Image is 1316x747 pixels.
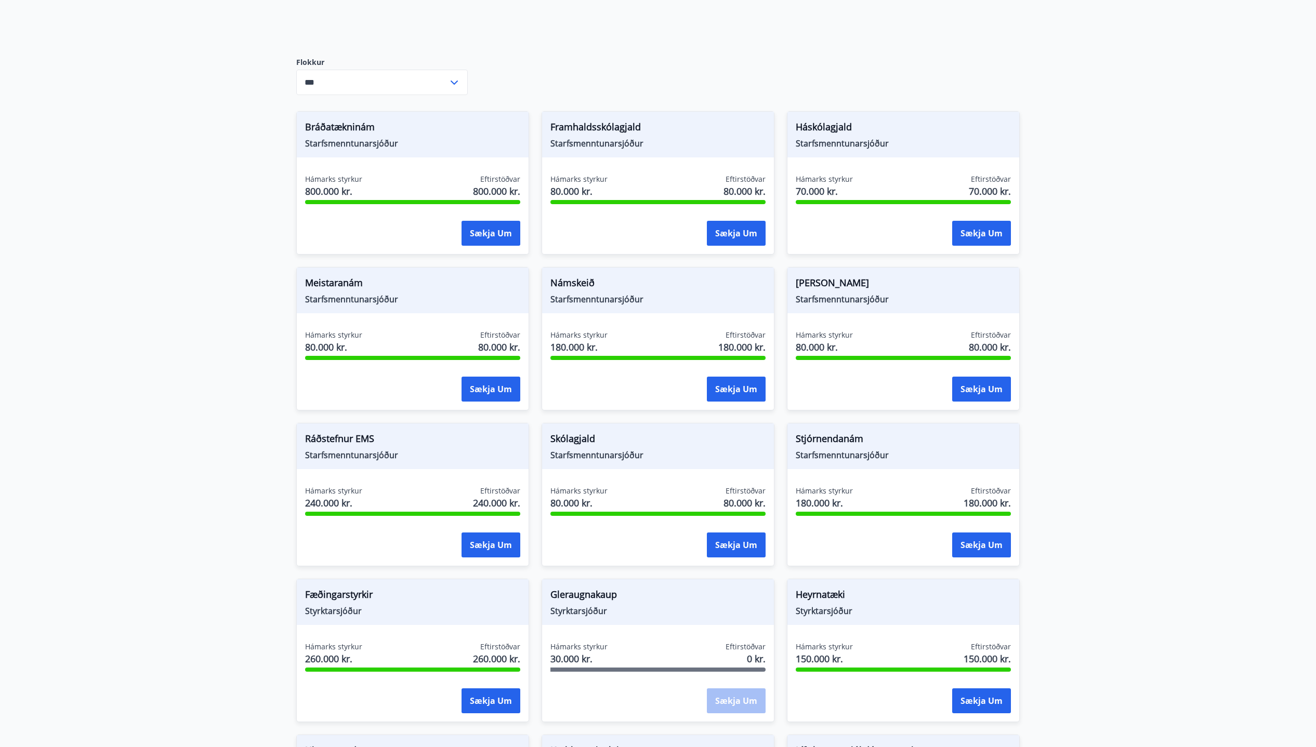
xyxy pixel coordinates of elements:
[796,330,853,340] span: Hámarks styrkur
[550,652,608,665] span: 30.000 kr.
[305,432,520,449] span: Ráðstefnur EMS
[480,174,520,184] span: Eftirstöðvar
[296,57,468,68] label: Flokkur
[707,221,766,246] button: Sækja um
[718,340,766,354] span: 180.000 kr.
[796,652,853,665] span: 150.000 kr.
[305,120,520,138] span: Bráðatækninám
[796,432,1011,449] span: Stjórnendanám
[550,605,766,617] span: Styrktarsjóður
[305,138,520,149] span: Starfsmenntunarsjóður
[305,276,520,294] span: Meistaranám
[971,486,1011,496] span: Eftirstöðvar
[550,294,766,305] span: Starfsmenntunarsjóður
[305,449,520,461] span: Starfsmenntunarsjóður
[550,276,766,294] span: Námskeið
[723,184,766,198] span: 80.000 kr.
[969,340,1011,354] span: 80.000 kr.
[550,588,766,605] span: Gleraugnakaup
[478,340,520,354] span: 80.000 kr.
[952,377,1011,402] button: Sækja um
[726,174,766,184] span: Eftirstöðvar
[462,221,520,246] button: Sækja um
[480,486,520,496] span: Eftirstöðvar
[969,184,1011,198] span: 70.000 kr.
[305,184,362,198] span: 800.000 kr.
[462,532,520,557] button: Sækja um
[726,330,766,340] span: Eftirstöðvar
[726,642,766,652] span: Eftirstöðvar
[462,688,520,713] button: Sækja um
[796,496,853,510] span: 180.000 kr.
[550,432,766,449] span: Skólagjald
[305,652,362,665] span: 260.000 kr.
[726,486,766,496] span: Eftirstöðvar
[305,340,362,354] span: 80.000 kr.
[305,486,362,496] span: Hámarks styrkur
[796,449,1011,461] span: Starfsmenntunarsjóður
[964,496,1011,510] span: 180.000 kr.
[707,377,766,402] button: Sækja um
[796,605,1011,617] span: Styrktarsjóður
[964,652,1011,665] span: 150.000 kr.
[550,174,608,184] span: Hámarks styrkur
[952,221,1011,246] button: Sækja um
[971,174,1011,184] span: Eftirstöðvar
[305,588,520,605] span: Fæðingarstyrkir
[796,486,853,496] span: Hámarks styrkur
[550,496,608,510] span: 80.000 kr.
[971,330,1011,340] span: Eftirstöðvar
[305,330,362,340] span: Hámarks styrkur
[473,652,520,665] span: 260.000 kr.
[550,184,608,198] span: 80.000 kr.
[796,294,1011,305] span: Starfsmenntunarsjóður
[550,340,608,354] span: 180.000 kr.
[747,652,766,665] span: 0 kr.
[550,486,608,496] span: Hámarks styrkur
[796,138,1011,149] span: Starfsmenntunarsjóður
[550,642,608,652] span: Hámarks styrkur
[473,184,520,198] span: 800.000 kr.
[952,532,1011,557] button: Sækja um
[796,642,853,652] span: Hámarks styrkur
[971,642,1011,652] span: Eftirstöðvar
[305,496,362,510] span: 240.000 kr.
[796,120,1011,138] span: Háskólagjald
[480,642,520,652] span: Eftirstöðvar
[305,294,520,305] span: Starfsmenntunarsjóður
[305,174,362,184] span: Hámarks styrkur
[305,605,520,617] span: Styrktarsjóður
[550,330,608,340] span: Hámarks styrkur
[550,120,766,138] span: Framhaldsskólagjald
[723,496,766,510] span: 80.000 kr.
[796,276,1011,294] span: [PERSON_NAME]
[796,340,853,354] span: 80.000 kr.
[952,688,1011,713] button: Sækja um
[305,642,362,652] span: Hámarks styrkur
[473,496,520,510] span: 240.000 kr.
[707,532,766,557] button: Sækja um
[550,449,766,461] span: Starfsmenntunarsjóður
[796,588,1011,605] span: Heyrnatæki
[550,138,766,149] span: Starfsmenntunarsjóður
[480,330,520,340] span: Eftirstöðvar
[462,377,520,402] button: Sækja um
[796,174,853,184] span: Hámarks styrkur
[796,184,853,198] span: 70.000 kr.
